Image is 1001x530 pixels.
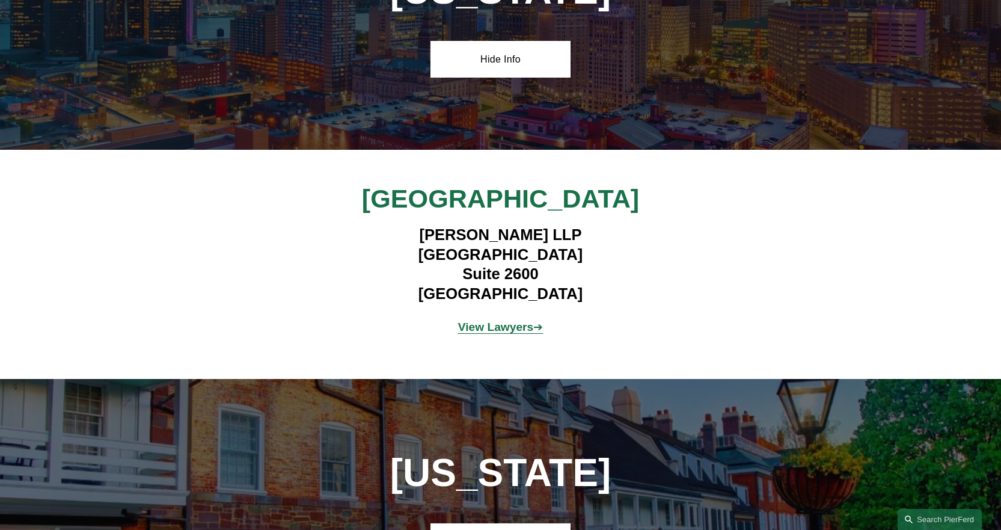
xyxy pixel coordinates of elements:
[458,321,543,333] a: View Lawyers➔
[325,451,676,495] h1: [US_STATE]
[458,321,534,333] strong: View Lawyers
[458,321,543,333] span: ➔
[430,41,571,77] a: Hide Info
[325,225,676,303] h4: [PERSON_NAME] LLP [GEOGRAPHIC_DATA] Suite 2600 [GEOGRAPHIC_DATA]
[362,184,639,213] span: [GEOGRAPHIC_DATA]
[898,509,982,530] a: Search this site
